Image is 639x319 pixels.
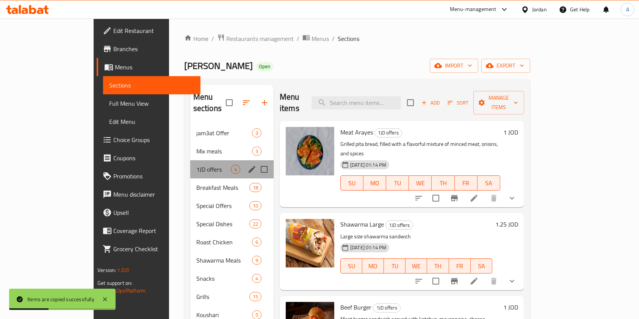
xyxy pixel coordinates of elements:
[196,165,231,174] span: 1JD offers
[97,22,200,40] a: Edit Restaurant
[449,258,471,274] button: FR
[428,190,444,206] span: Select to update
[252,311,261,319] span: 5
[256,63,273,70] span: Open
[190,178,274,197] div: Breakfast Meals18
[221,95,237,111] span: Select all sections
[249,292,262,301] div: items
[115,63,194,72] span: Menus
[340,258,362,274] button: SU
[478,175,500,191] button: SA
[363,175,386,191] button: MO
[340,219,384,230] span: Shawarma Large
[446,97,470,109] button: Sort
[473,91,524,114] button: Manage items
[184,57,253,74] span: [PERSON_NAME]
[97,240,200,258] a: Grocery Checklist
[338,34,359,43] span: Sections
[226,34,294,43] span: Restaurants management
[97,278,132,288] span: Get support on:
[412,178,429,189] span: WE
[231,166,240,173] span: 4
[347,244,389,251] span: [DATE] 01:14 PM
[250,293,261,300] span: 15
[249,183,262,192] div: items
[443,97,473,109] span: Sort items
[237,94,255,112] span: Sort sections
[495,219,518,230] h6: 1.25 JOD
[503,272,521,290] button: show more
[252,275,261,282] span: 4
[362,258,384,274] button: MO
[97,58,200,76] a: Menus
[196,292,249,301] span: Grills
[193,91,226,114] h2: Menu sections
[113,244,194,253] span: Grocery Checklist
[435,178,451,189] span: TH
[280,91,302,114] h2: Menu items
[386,175,409,191] button: TU
[503,189,521,207] button: show more
[113,208,194,217] span: Upsell
[252,274,262,283] div: items
[252,130,261,137] span: 3
[256,62,273,71] div: Open
[406,258,427,274] button: WE
[252,257,261,264] span: 9
[507,194,517,203] svg: Show Choices
[445,272,464,290] button: Branch-specific-item
[302,34,329,44] a: Menus
[190,124,274,142] div: jam3at Offer3
[113,226,194,235] span: Coverage Report
[365,261,381,272] span: MO
[452,261,468,272] span: FR
[403,95,418,111] span: Select section
[249,219,262,228] div: items
[420,99,441,107] span: Add
[109,99,194,108] span: Full Menu View
[211,34,214,43] li: /
[252,238,262,247] div: items
[344,261,359,272] span: SU
[409,261,424,272] span: WE
[196,147,252,156] span: Mix meals
[436,61,472,70] span: import
[196,274,252,283] div: Snacks
[445,189,464,207] button: Branch-specific-item
[97,167,200,185] a: Promotions
[487,61,524,70] span: export
[410,272,428,290] button: sort-choices
[312,96,401,109] input: search
[430,261,446,272] span: TH
[427,258,449,274] button: TH
[113,190,194,199] span: Menu disclaimer
[481,178,497,189] span: SA
[190,288,274,306] div: Grills15
[387,261,403,272] span: TU
[97,40,200,58] a: Branches
[366,178,383,189] span: MO
[109,117,194,126] span: Edit Menu
[252,239,261,246] span: 6
[190,160,274,178] div: 1JD offers4edit
[418,97,443,109] span: Add item
[196,128,252,138] span: jam3at Offer
[97,222,200,240] a: Coverage Report
[428,273,444,289] span: Select to update
[312,34,329,43] span: Menus
[190,269,274,288] div: Snacks4
[297,34,299,43] li: /
[474,261,489,272] span: SA
[190,251,274,269] div: Shawarma Meals9
[190,197,274,215] div: Special Offers10
[117,265,129,275] span: 1.0.0
[448,99,468,107] span: Sort
[250,184,261,191] span: 18
[373,303,401,313] div: 1JD offers
[97,203,200,222] a: Upsell
[250,220,261,228] span: 22
[184,34,530,44] nav: breadcrumb
[332,34,335,43] li: /
[97,131,200,149] a: Choice Groups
